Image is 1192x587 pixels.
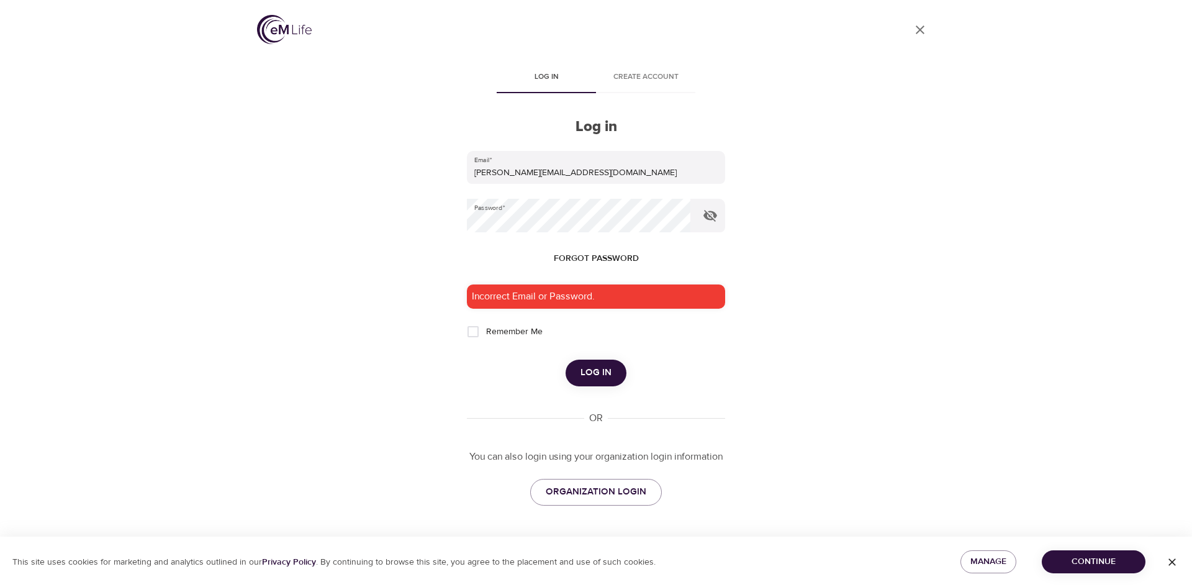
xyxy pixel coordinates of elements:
[554,251,639,266] span: Forgot password
[467,118,725,136] h2: Log in
[1042,550,1145,573] button: Continue
[960,550,1016,573] button: Manage
[467,450,725,464] p: You can also login using your organization login information
[467,284,725,309] div: Incorrect Email or Password.
[603,71,688,84] span: Create account
[584,411,608,425] div: OR
[486,325,543,339] span: Remember Me
[970,554,1006,570] span: Manage
[580,365,612,381] span: Log in
[566,360,626,386] button: Log in
[257,15,312,44] img: logo
[546,484,646,500] span: ORGANIZATION LOGIN
[1052,554,1136,570] span: Continue
[530,479,662,505] a: ORGANIZATION LOGIN
[905,15,935,45] a: close
[467,63,725,93] div: disabled tabs example
[549,247,644,270] button: Forgot password
[262,557,316,568] a: Privacy Policy
[504,71,589,84] span: Log in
